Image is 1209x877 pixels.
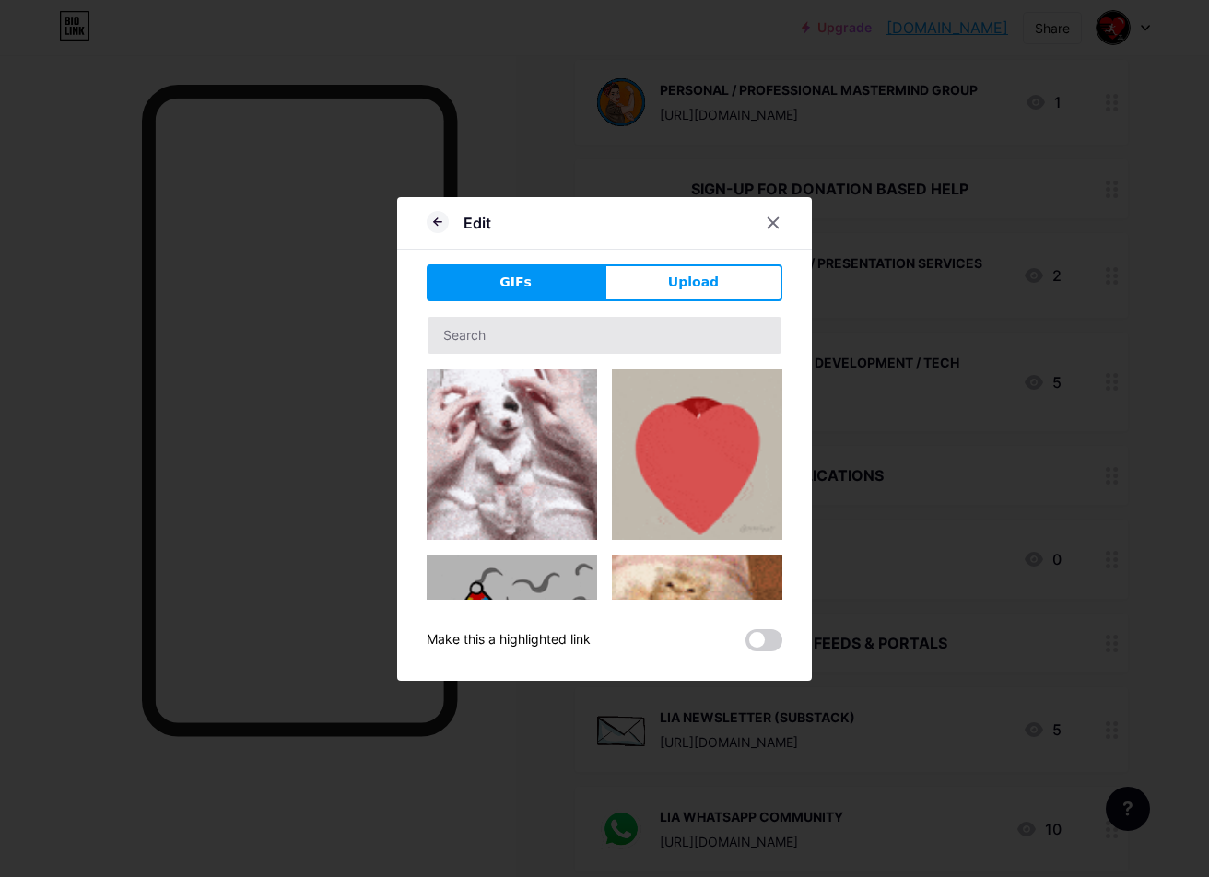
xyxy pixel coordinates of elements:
button: GIFs [427,264,604,301]
img: Gihpy [612,369,782,540]
span: Upload [668,273,719,292]
input: Search [428,317,781,354]
span: GIFs [499,273,532,292]
button: Upload [604,264,782,301]
div: Edit [464,212,491,234]
div: Make this a highlighted link [427,629,591,651]
img: Gihpy [427,555,597,725]
img: Gihpy [612,555,782,725]
img: Gihpy [427,369,597,540]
